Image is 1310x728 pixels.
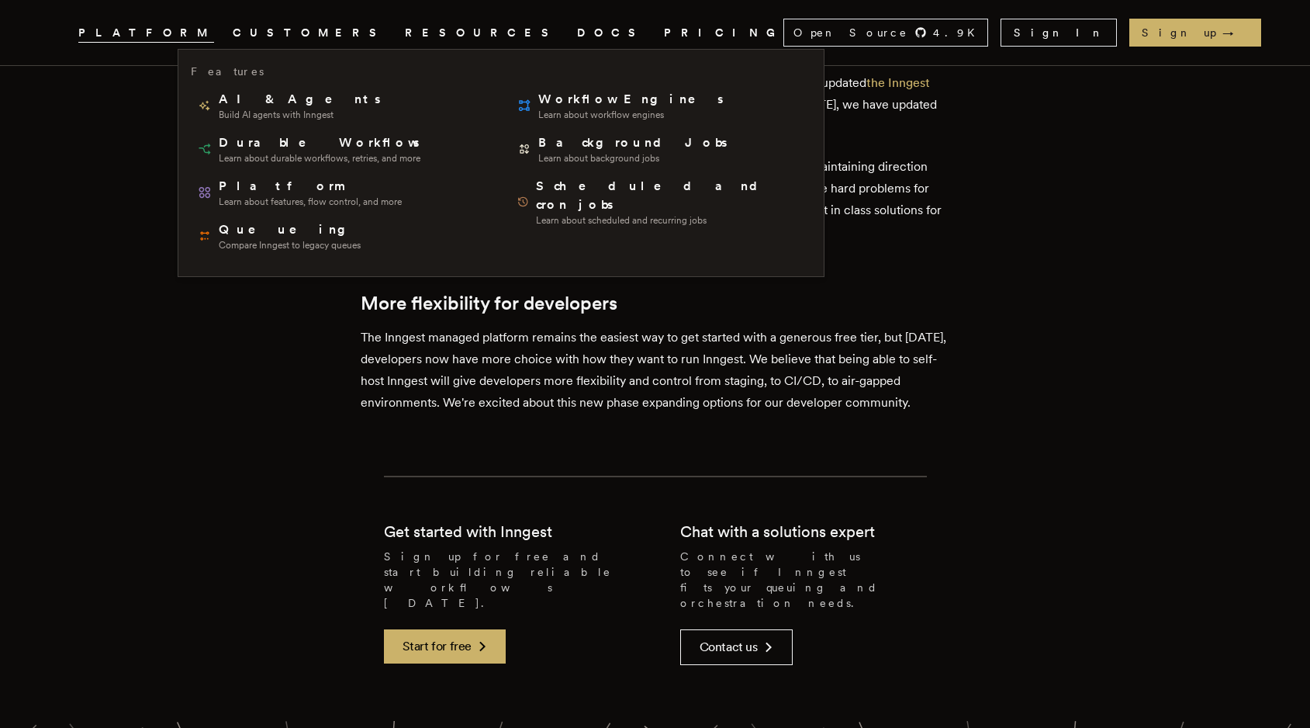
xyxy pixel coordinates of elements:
span: Platform [219,177,402,196]
h2: Chat with a solutions expert [680,521,875,543]
a: PlatformLearn about features, flow control, and more [191,171,492,214]
a: Background JobsLearn about background jobs [510,127,811,171]
h2: Get started with Inngest [384,521,552,543]
a: Workflow EnginesLearn about workflow engines [510,84,811,127]
span: Learn about scheduled and recurring jobs [536,214,805,227]
span: AI & Agents [219,90,383,109]
span: Scheduled and cron jobs [536,177,805,214]
span: Durable Workflows [219,133,422,152]
a: DOCS [577,23,645,43]
a: PRICING [664,23,783,43]
h3: Features [191,62,264,81]
a: AI & AgentsBuild AI agents with Inngest [191,84,492,127]
button: RESOURCES [405,23,558,43]
span: 4.9 K [933,25,984,40]
button: PLATFORM [78,23,214,43]
span: Queueing [219,220,361,239]
span: → [1222,25,1249,40]
p: The Inngest managed platform remains the easiest way to get started with a generous free tier, bu... [361,327,950,414]
span: Workflow Engines [538,90,726,109]
a: Start for free [384,629,506,664]
span: Learn about durable workflows, retries, and more [219,152,422,165]
span: Open Source [793,25,908,40]
p: Connect with us to see if Inngest fits your queuing and orchestration needs. [680,549,927,611]
span: Learn about background jobs [538,152,730,165]
a: Contact us [680,629,793,665]
a: CUSTOMERS [233,23,386,43]
a: Durable WorkflowsLearn about durable workflows, retries, and more [191,127,492,171]
a: Sign up [1129,19,1261,47]
span: Compare Inngest to legacy queues [219,239,361,251]
a: Sign In [1001,19,1117,47]
span: Build AI agents with Inngest [219,109,383,121]
span: Learn about workflow engines [538,109,726,121]
span: Background Jobs [538,133,730,152]
a: Scheduled and cron jobsLearn about scheduled and recurring jobs [510,171,811,233]
a: QueueingCompare Inngest to legacy queues [191,214,492,258]
p: Sign up for free and start building reliable workflows [DATE]. [384,549,631,611]
span: Learn about features, flow control, and more [219,196,402,208]
h2: More flexibility for developers [361,293,950,314]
